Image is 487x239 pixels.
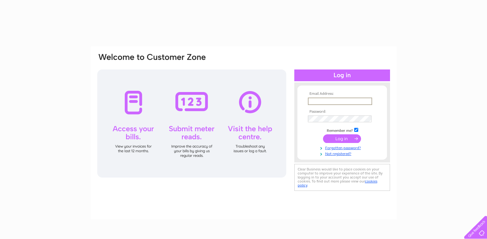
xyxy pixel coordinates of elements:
a: cookies policy [298,179,377,187]
th: Password: [306,110,378,114]
div: Clear Business would like to place cookies on your computer to improve your experience of the sit... [294,164,390,191]
a: Forgotten password? [308,145,378,150]
td: Remember me? [306,127,378,133]
input: Submit [323,134,361,143]
th: Email Address: [306,92,378,96]
a: Not registered? [308,150,378,156]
